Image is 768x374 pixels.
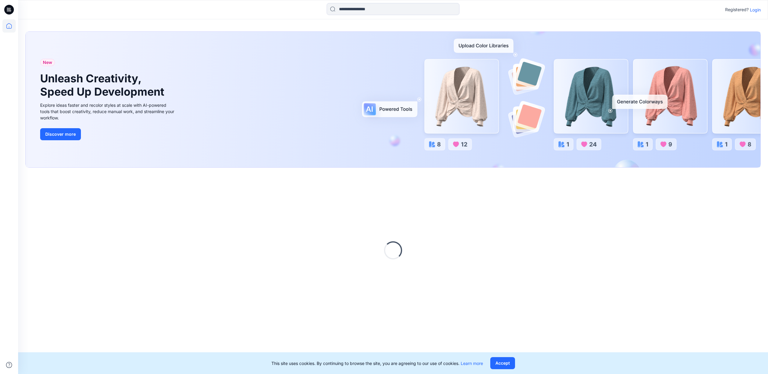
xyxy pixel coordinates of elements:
[40,72,167,98] h1: Unleash Creativity, Speed Up Development
[271,360,483,366] p: This site uses cookies. By continuing to browse the site, you are agreeing to our use of cookies.
[461,361,483,366] a: Learn more
[40,128,176,140] a: Discover more
[750,7,761,13] p: Login
[43,59,52,66] span: New
[490,357,515,369] button: Accept
[40,102,176,121] div: Explore ideas faster and recolor styles at scale with AI-powered tools that boost creativity, red...
[40,128,81,140] button: Discover more
[725,6,749,13] p: Registered?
